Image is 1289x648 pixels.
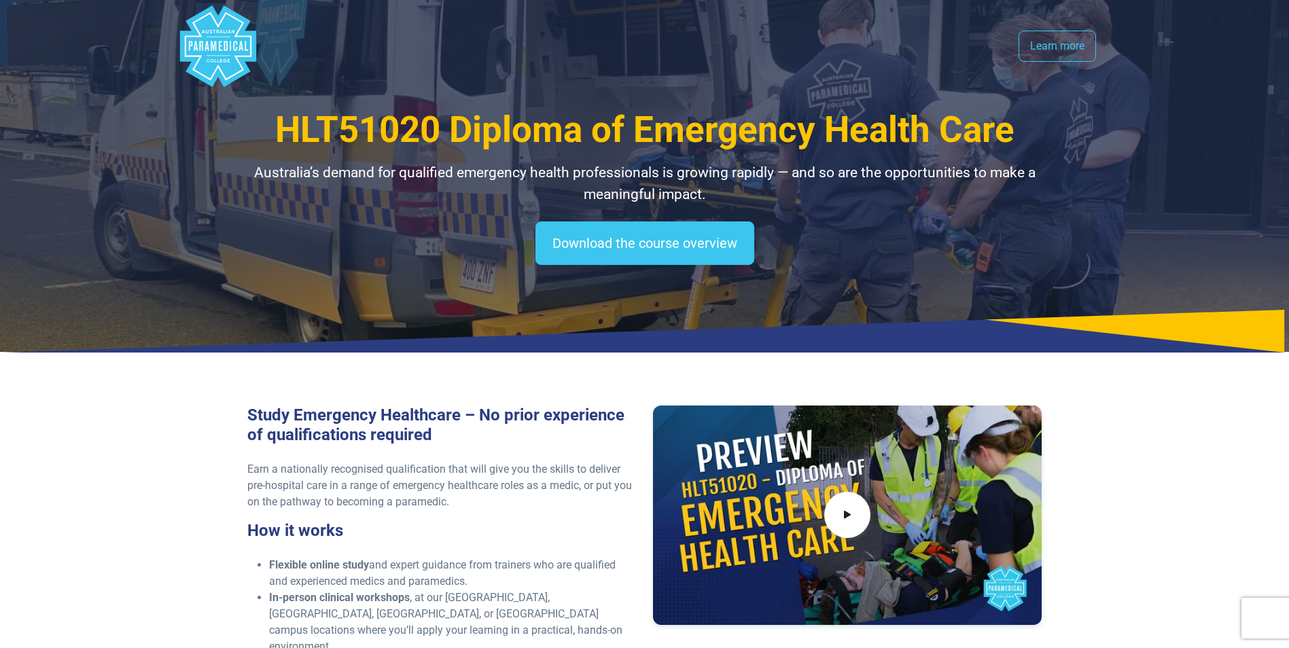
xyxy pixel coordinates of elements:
div: Australian Paramedical College [177,5,259,87]
strong: In-person clinical workshops [269,591,410,604]
p: Earn a nationally recognised qualification that will give you the skills to deliver pre-hospital ... [247,461,637,510]
h3: How it works [247,521,637,541]
li: and expert guidance from trainers who are qualified and experienced medics and paramedics. [269,557,637,590]
span: HLT51020 Diploma of Emergency Health Care [275,109,1014,151]
h3: Study Emergency Healthcare – No prior experience of qualifications required [247,406,637,445]
a: Download the course overview [535,221,754,265]
a: Learn more [1019,31,1096,62]
strong: Flexible online study [269,558,369,571]
p: Australia’s demand for qualified emergency health professionals is growing rapidly — and so are t... [247,162,1042,205]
